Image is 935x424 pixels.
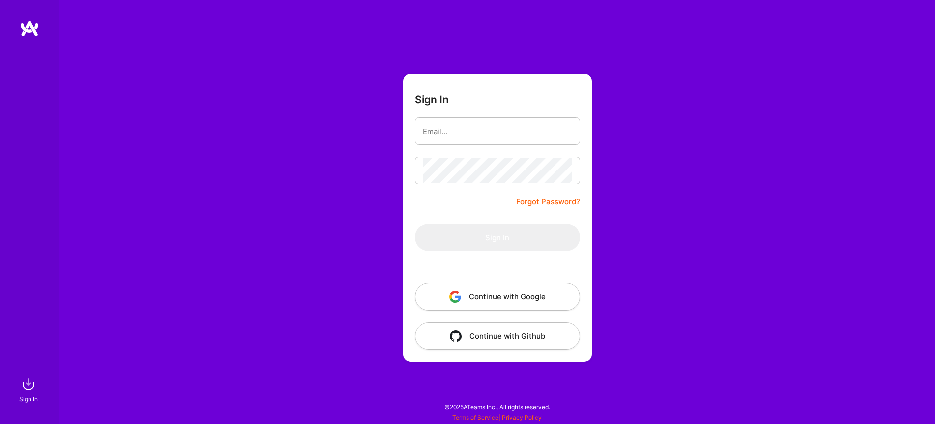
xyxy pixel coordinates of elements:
[452,414,542,421] span: |
[452,414,498,421] a: Terms of Service
[450,330,462,342] img: icon
[449,291,461,303] img: icon
[21,374,38,404] a: sign inSign In
[502,414,542,421] a: Privacy Policy
[19,374,38,394] img: sign in
[415,93,449,106] h3: Sign In
[19,394,38,404] div: Sign In
[516,196,580,208] a: Forgot Password?
[415,322,580,350] button: Continue with Github
[423,119,572,144] input: Email...
[59,395,935,419] div: © 2025 ATeams Inc., All rights reserved.
[415,224,580,251] button: Sign In
[20,20,39,37] img: logo
[415,283,580,311] button: Continue with Google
